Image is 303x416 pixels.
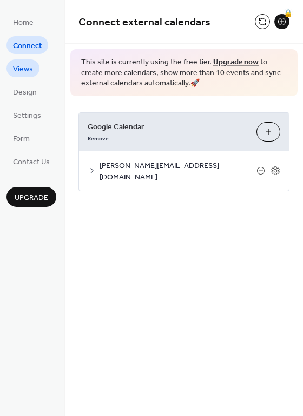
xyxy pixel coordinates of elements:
a: Upgrade now [213,55,259,70]
span: Contact Us [13,157,50,168]
a: Home [6,13,40,31]
span: Home [13,17,34,29]
span: Remove [88,135,109,142]
a: Views [6,59,39,77]
a: Design [6,83,43,100]
button: Upgrade [6,187,56,207]
span: Connect [13,41,42,52]
span: Views [13,64,33,75]
span: Form [13,133,30,145]
span: Settings [13,110,41,122]
a: Settings [6,106,48,124]
span: Connect external calendars [78,12,210,33]
span: [PERSON_NAME][EMAIL_ADDRESS][DOMAIN_NAME] [100,160,256,183]
span: Upgrade [15,192,48,204]
a: Form [6,129,36,147]
span: This site is currently using the free tier. to create more calendars, show more than 10 events an... [81,57,287,89]
a: Contact Us [6,152,56,170]
span: Design [13,87,37,98]
a: Connect [6,36,48,54]
span: Google Calendar [88,121,248,132]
